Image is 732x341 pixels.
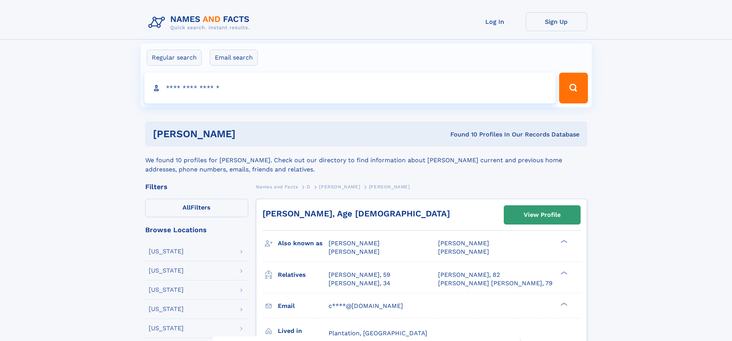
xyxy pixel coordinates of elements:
[149,306,184,312] div: [US_STATE]
[526,12,587,31] a: Sign Up
[145,226,248,233] div: Browse Locations
[438,271,500,279] a: [PERSON_NAME], 82
[210,50,258,66] label: Email search
[559,301,568,306] div: ❯
[262,209,450,218] a: [PERSON_NAME], Age [DEMOGRAPHIC_DATA]
[559,239,568,244] div: ❯
[149,325,184,331] div: [US_STATE]
[145,146,587,174] div: We found 10 profiles for [PERSON_NAME]. Check out our directory to find information about [PERSON...
[278,268,329,281] h3: Relatives
[149,248,184,255] div: [US_STATE]
[559,73,588,103] button: Search Button
[329,271,390,279] a: [PERSON_NAME], 59
[438,279,553,288] a: [PERSON_NAME] [PERSON_NAME], 79
[278,324,329,338] h3: Lived in
[149,268,184,274] div: [US_STATE]
[145,183,248,190] div: Filters
[183,204,191,211] span: All
[307,182,310,191] a: D
[144,73,556,103] input: search input
[343,130,579,139] div: Found 10 Profiles In Our Records Database
[329,279,390,288] a: [PERSON_NAME], 34
[278,237,329,250] h3: Also known as
[464,12,526,31] a: Log In
[307,184,310,190] span: D
[278,299,329,313] h3: Email
[319,182,360,191] a: [PERSON_NAME]
[438,248,489,255] span: [PERSON_NAME]
[153,129,343,139] h1: [PERSON_NAME]
[256,182,298,191] a: Names and Facts
[147,50,202,66] label: Regular search
[559,270,568,275] div: ❯
[524,206,561,224] div: View Profile
[319,184,360,190] span: [PERSON_NAME]
[438,240,489,247] span: [PERSON_NAME]
[329,329,427,337] span: Plantation, [GEOGRAPHIC_DATA]
[145,12,256,33] img: Logo Names and Facts
[329,240,380,247] span: [PERSON_NAME]
[369,184,410,190] span: [PERSON_NAME]
[504,206,580,224] a: View Profile
[329,248,380,255] span: [PERSON_NAME]
[145,199,248,217] label: Filters
[149,287,184,293] div: [US_STATE]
